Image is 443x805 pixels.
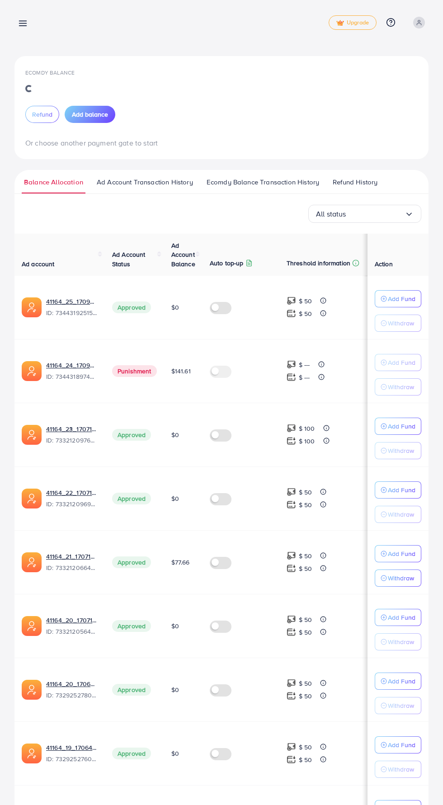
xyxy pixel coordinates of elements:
[388,573,414,584] p: Withdraw
[388,764,414,775] p: Withdraw
[46,361,98,370] a: 41164_24_1709982576916
[171,430,179,439] span: $0
[46,691,98,700] span: ID: 7329252780571557890
[112,301,151,313] span: Approved
[72,110,108,119] span: Add balance
[287,551,296,560] img: top-up amount
[388,700,414,711] p: Withdraw
[375,418,421,435] button: Add Fund
[375,545,421,562] button: Add Fund
[375,609,421,626] button: Add Fund
[22,552,42,572] img: ic-ads-acc.e4c84228.svg
[112,556,151,568] span: Approved
[375,761,421,778] button: Withdraw
[46,552,98,573] div: <span class='underline'>41164_21_1707142387585</span></br>7332120664427642882
[287,627,296,637] img: top-up amount
[25,69,75,76] span: Ecomdy Balance
[375,442,421,459] button: Withdraw
[46,616,98,636] div: <span class='underline'>41164_20_1707142368069</span></br>7332120564271874049
[299,551,312,561] p: $ 50
[22,744,42,763] img: ic-ads-acc.e4c84228.svg
[375,506,421,523] button: Withdraw
[46,552,98,561] a: 41164_21_1707142387585
[46,488,98,509] div: <span class='underline'>41164_22_1707142456408</span></br>7332120969684811778
[388,381,414,392] p: Withdraw
[388,293,415,304] p: Add Fund
[207,177,319,187] span: Ecomdy Balance Transaction History
[46,424,98,433] a: 41164_23_1707142475983
[299,614,312,625] p: $ 50
[46,488,98,497] a: 41164_22_1707142456408
[46,743,98,764] div: <span class='underline'>41164_19_1706474666940</span></br>7329252760468127746
[22,259,55,268] span: Ad account
[287,372,296,382] img: top-up amount
[336,19,369,26] span: Upgrade
[388,612,415,623] p: Add Fund
[171,621,179,631] span: $0
[375,315,421,332] button: Withdraw
[287,755,296,764] img: top-up amount
[171,558,190,567] span: $77.66
[308,205,421,223] div: Search for option
[375,378,421,395] button: Withdraw
[287,424,296,433] img: top-up amount
[299,372,310,383] p: $ ---
[46,297,98,306] a: 41164_25_1709982599082
[375,736,421,753] button: Add Fund
[375,259,393,268] span: Action
[299,487,312,498] p: $ 50
[299,499,312,510] p: $ 50
[316,207,346,221] span: All status
[46,372,98,381] span: ID: 7344318974215340033
[171,241,195,268] span: Ad Account Balance
[171,303,179,312] span: $0
[24,177,83,187] span: Balance Allocation
[46,297,98,318] div: <span class='underline'>41164_25_1709982599082</span></br>7344319251534069762
[46,499,98,508] span: ID: 7332120969684811778
[25,137,418,148] p: Or choose another payment gate to start
[46,361,98,381] div: <span class='underline'>41164_24_1709982576916</span></br>7344318974215340033
[388,739,415,750] p: Add Fund
[287,691,296,701] img: top-up amount
[287,615,296,624] img: top-up amount
[171,494,179,503] span: $0
[388,421,415,432] p: Add Fund
[299,678,312,689] p: $ 50
[46,308,98,317] span: ID: 7344319251534069762
[22,425,42,445] img: ic-ads-acc.e4c84228.svg
[22,361,42,381] img: ic-ads-acc.e4c84228.svg
[287,564,296,573] img: top-up amount
[299,754,312,765] p: $ 50
[346,207,405,221] input: Search for option
[46,563,98,572] span: ID: 7332120664427642882
[375,290,421,307] button: Add Fund
[388,357,415,368] p: Add Fund
[388,445,414,456] p: Withdraw
[299,308,312,319] p: $ 50
[388,676,415,687] p: Add Fund
[112,684,151,696] span: Approved
[287,500,296,509] img: top-up amount
[112,620,151,632] span: Approved
[112,365,157,377] span: Punishment
[375,633,421,650] button: Withdraw
[287,436,296,446] img: top-up amount
[375,570,421,587] button: Withdraw
[25,106,59,123] button: Refund
[388,318,414,329] p: Withdraw
[388,485,415,495] p: Add Fund
[46,627,98,636] span: ID: 7332120564271874049
[171,685,179,694] span: $0
[287,742,296,752] img: top-up amount
[336,20,344,26] img: tick
[287,296,296,306] img: top-up amount
[22,680,42,700] img: ic-ads-acc.e4c84228.svg
[97,177,193,187] span: Ad Account Transaction History
[299,436,315,447] p: $ 100
[388,509,414,520] p: Withdraw
[299,742,312,753] p: $ 50
[287,678,296,688] img: top-up amount
[299,423,315,434] p: $ 100
[22,489,42,508] img: ic-ads-acc.e4c84228.svg
[375,673,421,690] button: Add Fund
